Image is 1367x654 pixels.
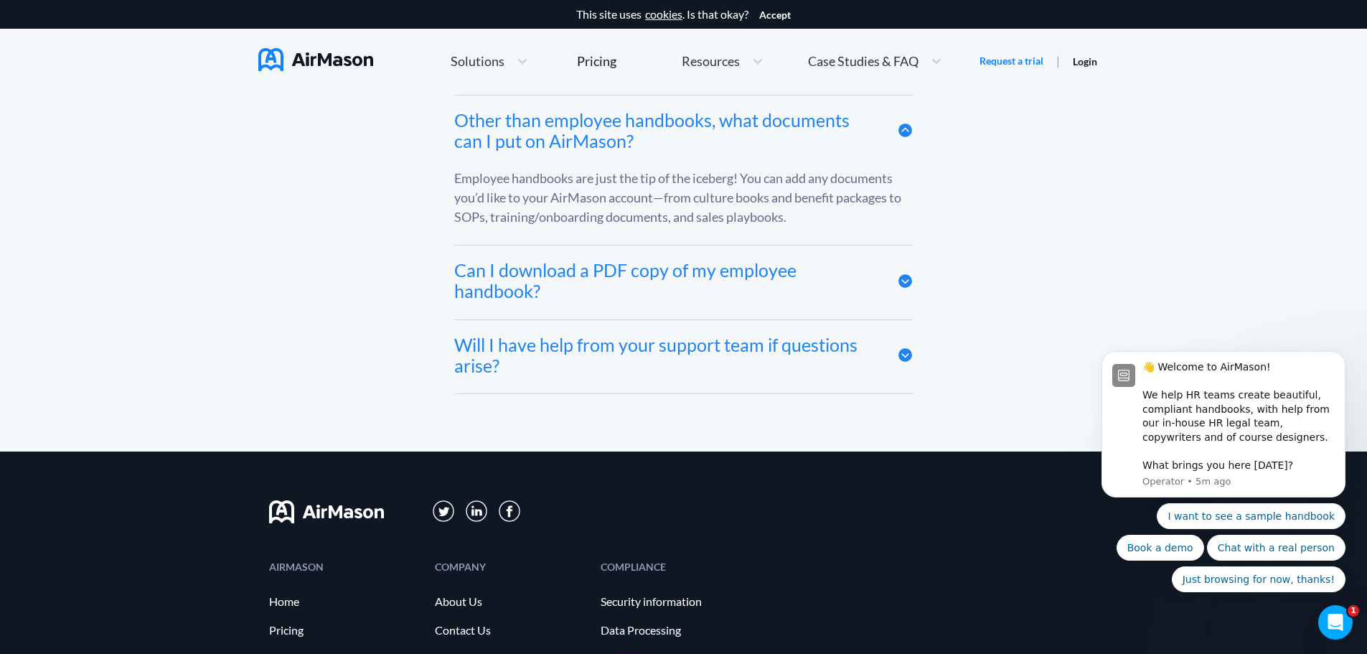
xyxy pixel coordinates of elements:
[577,48,616,74] a: Pricing
[601,624,752,637] a: Data Processing
[451,55,504,67] span: Solutions
[454,110,875,151] div: Other than employee handbooks, what documents can I put on AirMason?
[435,624,586,637] a: Contact Us
[499,500,520,522] img: svg+xml;base64,PD94bWwgdmVyc2lvbj0iMS4wIiBlbmNvZGluZz0iVVRGLTgiPz4KPHN2ZyB3aWR0aD0iMzBweCIgaGVpZ2...
[808,55,919,67] span: Case Studies & FAQ
[454,335,875,376] div: Will I have help from your support team if questions arise?
[433,500,455,523] img: svg+xml;base64,PD94bWwgdmVyc2lvbj0iMS4wIiBlbmNvZGluZz0iVVRGLTgiPz4KPHN2ZyB3aWR0aD0iMzFweCIgaGVpZ2...
[645,8,682,21] a: cookies
[466,500,488,523] img: svg+xml;base64,PD94bWwgdmVyc2lvbj0iMS4wIiBlbmNvZGluZz0iVVRGLTgiPz4KPHN2ZyB3aWR0aD0iMzFweCIgaGVpZ2...
[759,9,791,21] button: Accept cookies
[269,624,421,637] a: Pricing
[435,562,586,571] div: COMPANY
[269,562,421,571] div: AIRMASON
[601,562,752,571] div: COMPLIANCE
[269,595,421,608] a: Home
[454,260,875,302] div: Can I download a PDF copy of my employee handbook?
[435,595,586,608] a: About Us
[1073,55,1097,67] a: Login
[454,169,913,227] div: Employee handbooks are just the tip of the iceberg! You can add any documents you’d like to your ...
[980,54,1043,68] a: Request a trial
[1348,605,1359,617] span: 1
[269,500,384,523] img: svg+xml;base64,PHN2ZyB3aWR0aD0iMTYwIiBoZWlnaHQ9IjMyIiB2aWV3Qm94PSIwIDAgMTYwIDMyIiBmaWxsPSJub25lIi...
[601,595,752,608] a: Security information
[1056,54,1060,67] span: |
[577,55,616,67] div: Pricing
[258,48,373,71] img: AirMason Logo
[1318,605,1353,640] iframe: Intercom live chat
[1080,338,1367,601] iframe: Intercom notifications message
[682,55,740,67] span: Resources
